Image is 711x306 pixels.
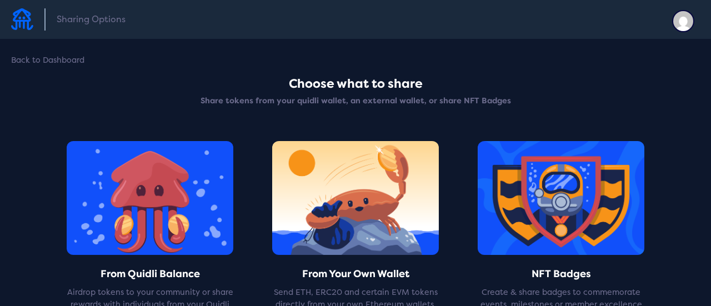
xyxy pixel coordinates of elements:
div: NFT Badges [478,268,644,280]
div: From Quidli Balance [67,268,233,280]
img: Quidli [11,8,33,30]
span: Sharing Options [57,14,126,24]
img: NFT Badges [478,141,644,255]
img: From Quidli Balance [67,141,233,255]
div: From Your Own Wallet [272,268,439,280]
div: Back to Dashboard [11,56,84,66]
div: Choose what to share [11,77,700,92]
img: From Your Own Wallet [272,141,439,255]
img: account [672,10,694,32]
div: Share tokens from your quidli wallet, an external wallet, or share NFT Badges [11,96,700,106]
